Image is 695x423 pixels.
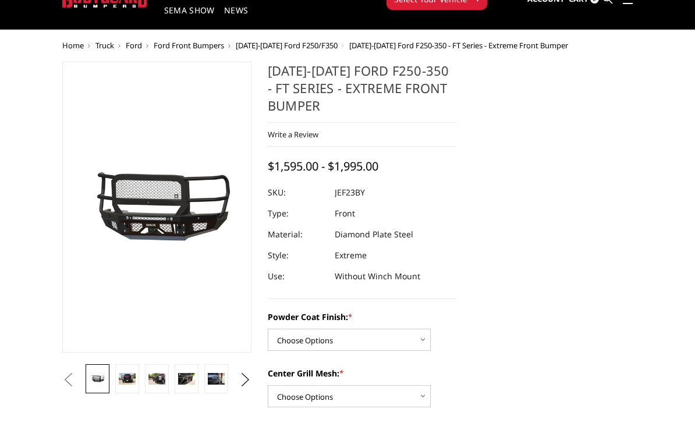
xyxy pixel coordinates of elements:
img: 2023-2025 Ford F250-350 - FT Series - Extreme Front Bumper [148,373,165,384]
dd: Without Winch Mount [335,266,420,287]
a: Home [62,40,84,51]
img: 2023-2025 Ford F250-350 - FT Series - Extreme Front Bumper [119,373,136,384]
button: Previous [59,371,77,389]
a: SEMA Show [164,6,215,29]
a: Ford Front Bumpers [154,40,224,51]
a: [DATE]-[DATE] Ford F250/F350 [236,40,338,51]
dt: SKU: [268,182,326,203]
a: News [224,6,248,29]
dt: Style: [268,245,326,266]
button: Next [237,371,254,389]
h1: [DATE]-[DATE] Ford F250-350 - FT Series - Extreme Front Bumper [268,62,457,123]
img: 2023-2025 Ford F250-350 - FT Series - Extreme Front Bumper [208,373,225,384]
dt: Type: [268,203,326,224]
label: Center Grill Mesh: [268,367,457,379]
iframe: Chat Widget [637,367,695,423]
span: [DATE]-[DATE] Ford F250-350 - FT Series - Extreme Front Bumper [349,40,568,51]
dd: JEF23BY [335,182,365,203]
dt: Material: [268,224,326,245]
img: 2023-2025 Ford F250-350 - FT Series - Extreme Front Bumper [178,373,195,384]
dd: Front [335,203,355,224]
dd: Extreme [335,245,367,266]
span: $1,595.00 - $1,995.00 [268,158,378,174]
a: 2023-2025 Ford F250-350 - FT Series - Extreme Front Bumper [62,62,251,353]
dt: Use: [268,266,326,287]
a: Ford [126,40,142,51]
dd: Diamond Plate Steel [335,224,413,245]
label: Powder Coat Finish: [268,311,457,323]
a: Truck [95,40,114,51]
a: Write a Review [268,129,318,140]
